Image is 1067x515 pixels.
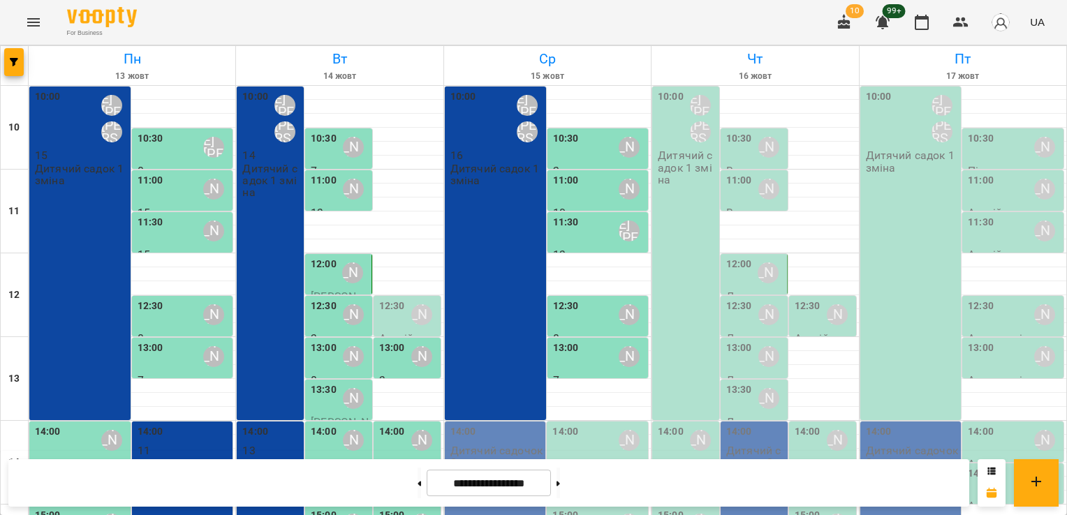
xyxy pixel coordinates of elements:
label: 11:30 [968,215,994,230]
p: 7 [553,374,646,386]
h6: 16 жовт [654,70,856,83]
p: Логопед [726,416,770,428]
label: 14:00 [726,424,752,440]
div: Шварова Марина [203,137,224,158]
p: Підготовка до школи [968,165,1061,189]
span: [PERSON_NAME] [311,415,369,440]
h6: 14 жовт [238,70,441,83]
div: Бондарєва Віолєтта [343,346,364,367]
label: 13:00 [968,341,994,356]
label: 11:00 [968,173,994,188]
div: Бондарєва Віолєтта [411,304,432,325]
p: Англійська мова 5+ [795,332,853,357]
p: 3 [379,374,438,386]
label: 12:00 [726,257,752,272]
h6: Пн [31,48,233,70]
div: Котомська Ірина Віталіївна [274,121,295,142]
h6: Пт [862,48,1064,70]
label: 14:00 [35,424,61,440]
div: Резенчук Світлана Анатоліїївна [758,346,779,367]
div: Бондарєва Віолєтта [343,137,364,158]
label: 11:30 [553,215,579,230]
label: 13:30 [726,382,752,398]
div: Котомська Ірина Віталіївна [690,121,711,142]
button: UA [1024,9,1050,35]
label: 11:00 [553,173,579,188]
label: 10:30 [311,131,337,147]
div: Резенчук Світлана Анатоліїївна [758,388,779,409]
div: Бондарєва Віолєтта [827,304,848,325]
label: 10:00 [242,89,268,105]
label: 14:00 [968,424,994,440]
label: 13:00 [726,341,752,356]
div: Резенчук Світлана Анатоліїївна [619,346,640,367]
p: 14 [242,149,301,161]
h6: 17 жовт [862,70,1064,83]
span: UA [1030,15,1045,29]
p: Англійська мова 5+ [379,332,438,357]
label: 14:00 [658,424,684,440]
p: 8 [311,374,369,386]
p: 16 [450,149,543,161]
p: Дитячий садочок 2 зміна [726,445,785,481]
label: 12:00 [311,257,337,272]
p: 13 [311,207,369,218]
div: Шварова Марина [517,95,538,116]
span: 10 [846,4,864,18]
p: 15 [138,207,230,218]
label: 11:00 [311,173,337,188]
h6: 12 [8,288,20,303]
p: 7 [138,374,230,386]
div: Шварова Марина [619,221,640,241]
p: Арт-терапія [968,332,1029,344]
p: 13 [242,445,301,456]
label: 10:30 [138,131,163,147]
div: Москалець Олена Вікторівна [1034,137,1055,158]
h6: Вт [238,48,441,70]
label: 14:00 [242,424,268,440]
div: Резенчук Світлана Анатоліїївна [619,304,640,325]
label: 14:00 [795,424,821,440]
p: Логопед [726,374,770,386]
p: 15 [138,248,230,260]
span: [PERSON_NAME] [311,290,361,315]
label: 14:00 [450,424,476,440]
h6: 10 [8,120,20,135]
p: Дитячий садок 1 зміна [866,149,959,174]
div: Москалець Олена Вікторівна [758,179,779,200]
div: Котомська Ірина Віталіївна [932,121,952,142]
div: Шварова Марина [274,95,295,116]
div: Шварова Марина [690,95,711,116]
div: Шварова Марина [101,95,122,116]
button: Menu [17,6,50,39]
div: Резенчук Світлана Анатоліїївна [343,388,364,409]
span: For Business [67,29,137,38]
label: 10:30 [968,131,994,147]
h6: Ср [446,48,649,70]
p: 8 [138,332,230,344]
h6: 13 [8,371,20,387]
h6: 15 жовт [446,70,649,83]
label: 11:30 [138,215,163,230]
label: 14:00 [311,424,337,440]
h6: 13 жовт [31,70,233,83]
div: Бондарєва Віолєтта [411,430,432,451]
div: Котомська Ірина Віталіївна [517,121,538,142]
label: 12:30 [311,299,337,314]
div: Бондарєва Віолєтта [203,179,224,200]
div: Грінченко Анна [758,262,779,283]
label: 12:30 [726,299,752,314]
label: 12:30 [379,299,405,314]
div: Резенчук Світлана Анатоліїївна [101,430,122,451]
h6: 11 [8,204,20,219]
div: Котомська Ірина Віталіївна [101,121,122,142]
p: 11 [138,445,230,456]
p: 13 [553,248,646,260]
label: 14:00 [379,424,405,440]
label: 12:30 [138,299,163,314]
label: 13:30 [311,382,337,398]
div: Шварова Марина [932,95,952,116]
div: Москалець Олена Вікторівна [343,179,364,200]
label: 14:00 [866,424,892,440]
div: Резенчук Світлана Анатоліїївна [1034,430,1055,451]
